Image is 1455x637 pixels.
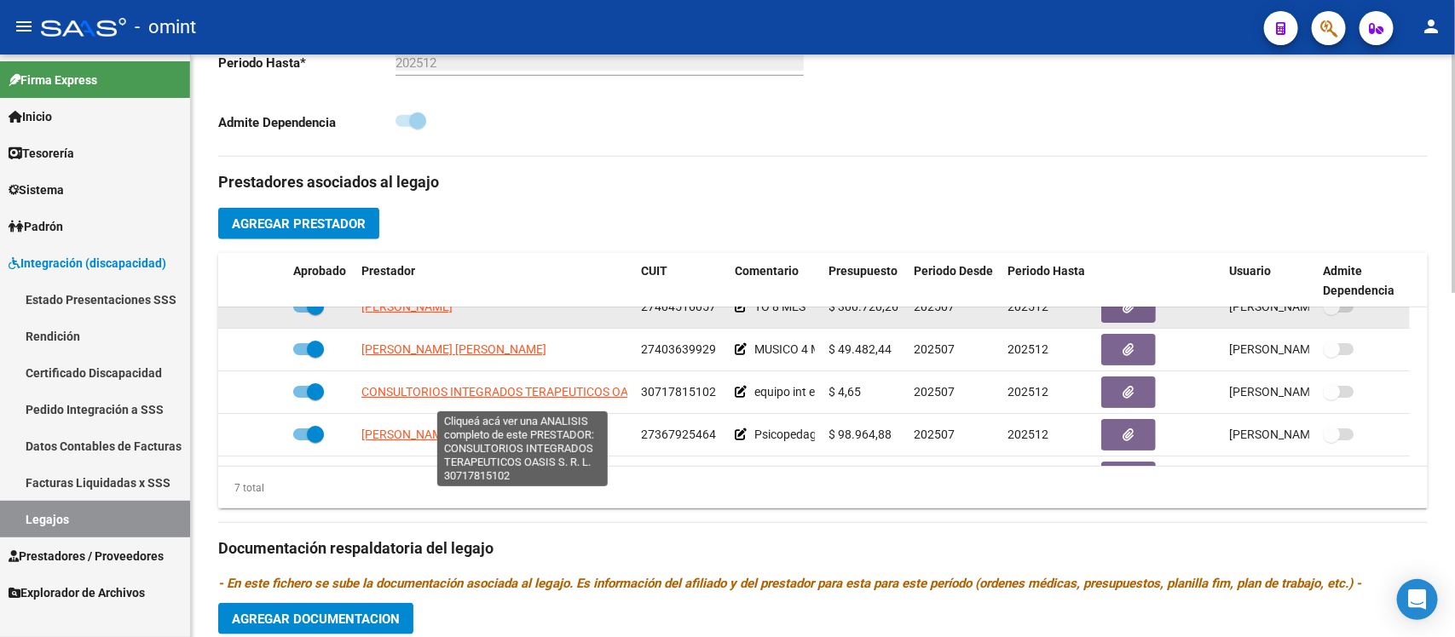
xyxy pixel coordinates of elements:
span: 202507 [914,385,955,399]
span: Prestadores / Proveedores [9,547,164,565]
span: 202512 [1008,300,1048,313]
span: Agregar Prestador [232,216,366,232]
span: [PERSON_NAME] [DATE] [1229,300,1363,313]
mat-icon: person [1421,16,1441,37]
span: [PERSON_NAME] [DATE] [1229,428,1363,441]
h3: Prestadores asociados al legajo [218,170,1428,194]
span: [PERSON_NAME] [DATE] [1229,385,1363,399]
datatable-header-cell: Aprobado [286,253,355,309]
span: CONSULTORIOS INTEGRADOS TERAPEUTICOS OASIS S. R. L. [361,385,684,399]
span: - omint [135,9,196,46]
span: CUIT [641,264,667,278]
p: Periodo Hasta [218,54,396,72]
span: 27404516057 [641,300,716,313]
span: [PERSON_NAME] [361,300,453,313]
span: 27367925464 [641,428,716,441]
span: Psicopedagogía (8 sesiones/mes) [754,428,933,441]
span: Periodo Desde [914,264,993,278]
span: Explorador de Archivos [9,583,145,602]
span: 202507 [914,300,955,313]
span: Usuario [1229,264,1271,278]
mat-icon: menu [14,16,34,37]
span: 202507 [914,342,955,356]
span: 30717815102 [641,385,716,399]
datatable-header-cell: Usuario [1222,253,1316,309]
button: Agregar Documentacion [218,603,413,634]
p: Admite Dependencia [218,113,396,132]
span: Agregar Documentacion [232,611,400,627]
div: 7 total [218,479,264,497]
span: 27403639929 [641,342,716,356]
span: Tesorería [9,144,74,163]
datatable-header-cell: Comentario [728,253,822,309]
span: Sistema [9,181,64,199]
button: Agregar Prestador [218,208,379,239]
i: - En este fichero se sube la documentación asociada al legajo. Es información del afiliado y del ... [218,576,1361,591]
span: Integración (discapacidad) [9,254,166,273]
span: $ 49.482,44 [829,342,892,356]
span: $ 300.720,26 [829,300,898,313]
span: 202512 [1008,342,1048,356]
span: Prestador [361,264,415,278]
span: $ 4,65 [829,385,861,399]
span: Padrón [9,217,63,236]
span: equipo int esc [754,385,827,399]
div: Open Intercom Messenger [1397,579,1438,620]
span: 202512 [1008,385,1048,399]
span: [PERSON_NAME] [DATE] [1229,342,1363,356]
span: Periodo Hasta [1008,264,1085,278]
h3: Documentación respaldatoria del legajo [218,537,1428,560]
datatable-header-cell: CUIT [634,253,728,309]
datatable-header-cell: Periodo Hasta [1001,253,1094,309]
span: 202512 [1008,428,1048,441]
datatable-header-cell: Admite Dependencia [1316,253,1410,309]
datatable-header-cell: Prestador [355,253,634,309]
span: TO 8 MES [754,300,805,313]
span: [PERSON_NAME] [PERSON_NAME] [361,342,546,356]
span: Inicio [9,107,52,126]
span: Presupuesto [829,264,898,278]
span: Aprobado [293,264,346,278]
span: 202507 [914,428,955,441]
span: MUSICO 4 MES [754,342,834,356]
span: Firma Express [9,71,97,89]
datatable-header-cell: Periodo Desde [907,253,1001,309]
span: Comentario [735,264,799,278]
span: Admite Dependencia [1323,264,1394,297]
span: [PERSON_NAME] [361,428,453,441]
datatable-header-cell: Presupuesto [822,253,907,309]
span: $ 98.964,88 [829,428,892,441]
